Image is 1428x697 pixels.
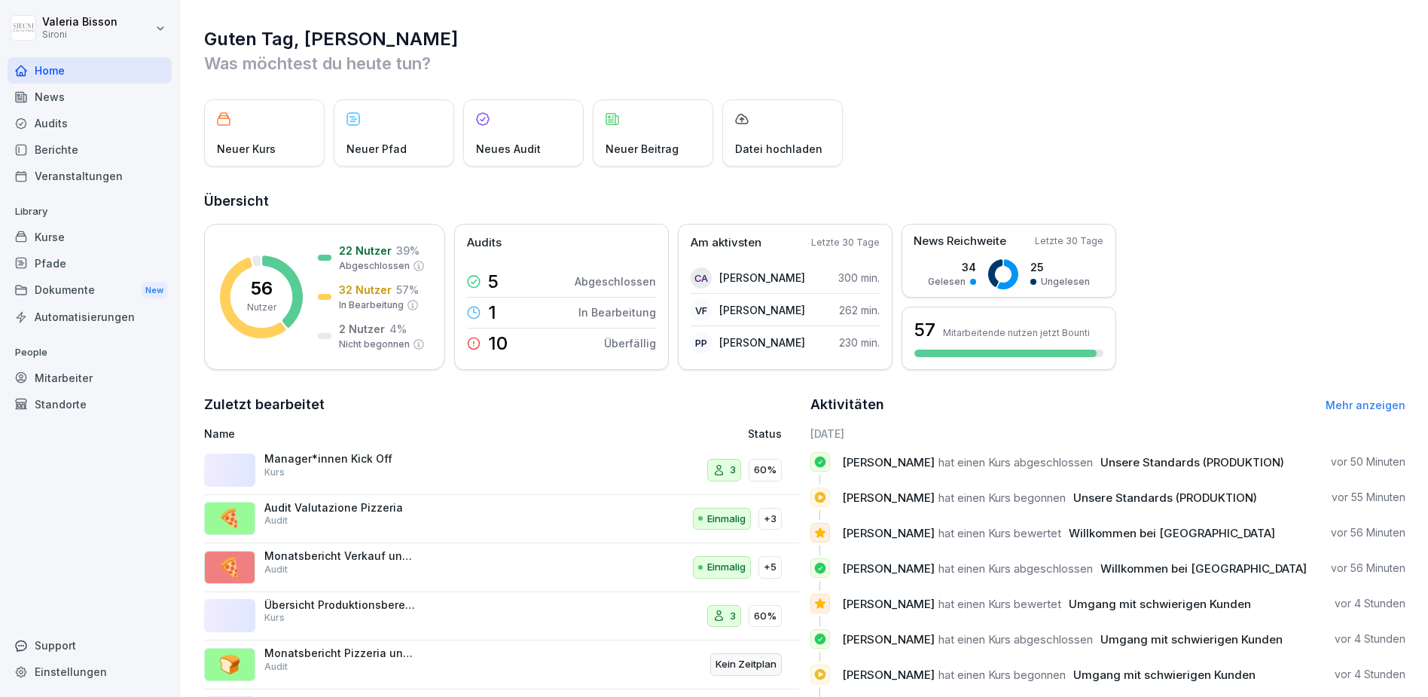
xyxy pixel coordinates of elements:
[943,327,1090,338] p: Mitarbeitende nutzen jetzt Bounti
[938,632,1093,647] span: hat einen Kurs abgeschlossen
[8,632,172,659] div: Support
[938,597,1061,611] span: hat einen Kurs bewertet
[8,304,172,330] a: Automatisierungen
[339,321,385,337] p: 2 Nutzer
[1331,561,1405,576] p: vor 56 Minuten
[204,446,800,495] a: Manager*innen Kick OffKurs360%
[217,141,276,157] p: Neuer Kurs
[204,592,800,641] a: Übersicht Produktionsbereich und AbläufeKurs360%
[1041,275,1090,289] p: Ungelesen
[218,651,241,678] p: 🍞
[8,277,172,304] a: DokumenteNew
[204,426,577,442] p: Name
[264,598,415,612] p: Übersicht Produktionsbereich und Abläufe
[204,51,1405,75] p: Was möchtest du heute tun?
[339,338,410,351] p: Nicht begonnen
[8,391,172,417] a: Standorte
[339,259,410,273] p: Abgeschlossen
[1073,668,1256,682] span: Umgang mit schwierigen Kunden
[1035,234,1103,248] p: Letzte 30 Tage
[730,463,736,478] p: 3
[204,640,800,689] a: 🍞Monatsbericht Pizzeria und ProduktionAuditKein Zeitplan
[578,304,656,320] p: In Bearbeitung
[691,234,761,252] p: Am aktivsten
[204,495,800,544] a: 🍕Audit Valutazione PizzeriaAuditEinmalig+3
[8,200,172,224] p: Library
[842,526,935,540] span: [PERSON_NAME]
[8,365,172,391] a: Mitarbeiter
[396,282,419,298] p: 57 %
[204,394,800,415] h2: Zuletzt bearbeitet
[938,455,1093,469] span: hat einen Kurs abgeschlossen
[264,660,288,674] p: Audit
[914,233,1006,250] p: News Reichweite
[218,554,241,581] p: 🍕
[8,224,172,250] a: Kurse
[264,452,415,466] p: Manager*innen Kick Off
[810,394,884,415] h2: Aktivitäten
[842,668,935,682] span: [PERSON_NAME]
[748,426,782,442] p: Status
[389,321,407,337] p: 4 %
[339,298,404,312] p: In Bearbeitung
[204,191,1405,212] h2: Übersicht
[716,657,777,672] p: Kein Zeitplan
[1073,491,1257,505] span: Unsere Standards (PRODUKTION)
[928,259,976,275] p: 34
[1326,399,1405,411] a: Mehr anzeigen
[42,29,117,40] p: Sironi
[839,302,880,318] p: 262 min.
[754,463,777,478] p: 60%
[8,250,172,277] a: Pfade
[606,141,679,157] p: Neuer Beitrag
[8,341,172,365] p: People
[8,84,172,110] a: News
[928,275,966,289] p: Gelesen
[142,282,167,299] div: New
[1331,525,1405,540] p: vor 56 Minuten
[1100,561,1307,576] span: Willkommen bei [GEOGRAPHIC_DATA]
[842,561,935,576] span: [PERSON_NAME]
[719,270,805,286] p: [PERSON_NAME]
[251,280,273,298] p: 56
[8,57,172,84] a: Home
[842,455,935,469] span: [PERSON_NAME]
[467,234,502,252] p: Audits
[938,561,1093,576] span: hat einen Kurs abgeschlossen
[264,611,285,625] p: Kurs
[264,501,415,515] p: Audit Valutazione Pizzeria
[8,659,172,685] a: Einstellungen
[707,512,746,527] p: Einmalig
[218,505,241,532] p: 🍕
[264,466,285,479] p: Kurs
[754,609,777,624] p: 60%
[1335,596,1405,611] p: vor 4 Stunden
[604,335,656,351] p: Überfällig
[8,110,172,136] a: Audits
[396,243,420,258] p: 39 %
[810,426,1406,442] h6: [DATE]
[1332,490,1405,505] p: vor 55 Minuten
[735,141,822,157] p: Datei hochladen
[839,335,880,350] p: 230 min.
[264,647,415,660] p: Monatsbericht Pizzeria und Produktion
[488,335,508,353] p: 10
[264,563,288,576] p: Audit
[914,317,935,343] h3: 57
[8,163,172,189] div: Veranstaltungen
[938,668,1066,682] span: hat einen Kurs begonnen
[1100,632,1283,647] span: Umgang mit schwierigen Kunden
[691,267,712,289] div: CA
[842,491,935,505] span: [PERSON_NAME]
[707,560,746,575] p: Einmalig
[1030,259,1090,275] p: 25
[1069,597,1251,611] span: Umgang mit schwierigen Kunden
[476,141,541,157] p: Neues Audit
